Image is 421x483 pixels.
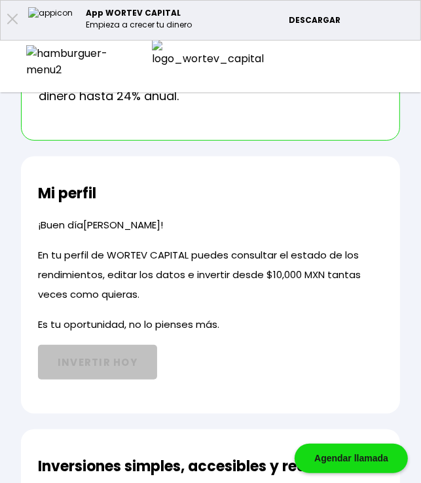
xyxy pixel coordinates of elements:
[38,455,366,478] h2: Inversiones simples, accesibles y redituables
[86,19,192,31] p: Empieza a crecer tu dinero
[38,345,157,380] a: INVERTIR HOY
[28,7,73,33] img: appicon
[38,182,96,205] h2: Mi perfil
[289,14,414,26] p: DESCARGAR
[26,45,115,78] img: hamburguer-menu2
[141,40,264,82] img: logo_wortev_capital
[295,444,408,473] div: Agendar llamada
[38,245,383,304] p: En tu perfil de WORTEV CAPITAL puedes consultar el estado de los rendimientos, editar los datos e...
[86,7,192,19] p: App WORTEV CAPITAL
[38,215,163,235] p: ¡Buen día !
[83,218,160,232] span: [PERSON_NAME]
[38,315,219,334] p: Es tu oportunidad, no lo pienses más.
